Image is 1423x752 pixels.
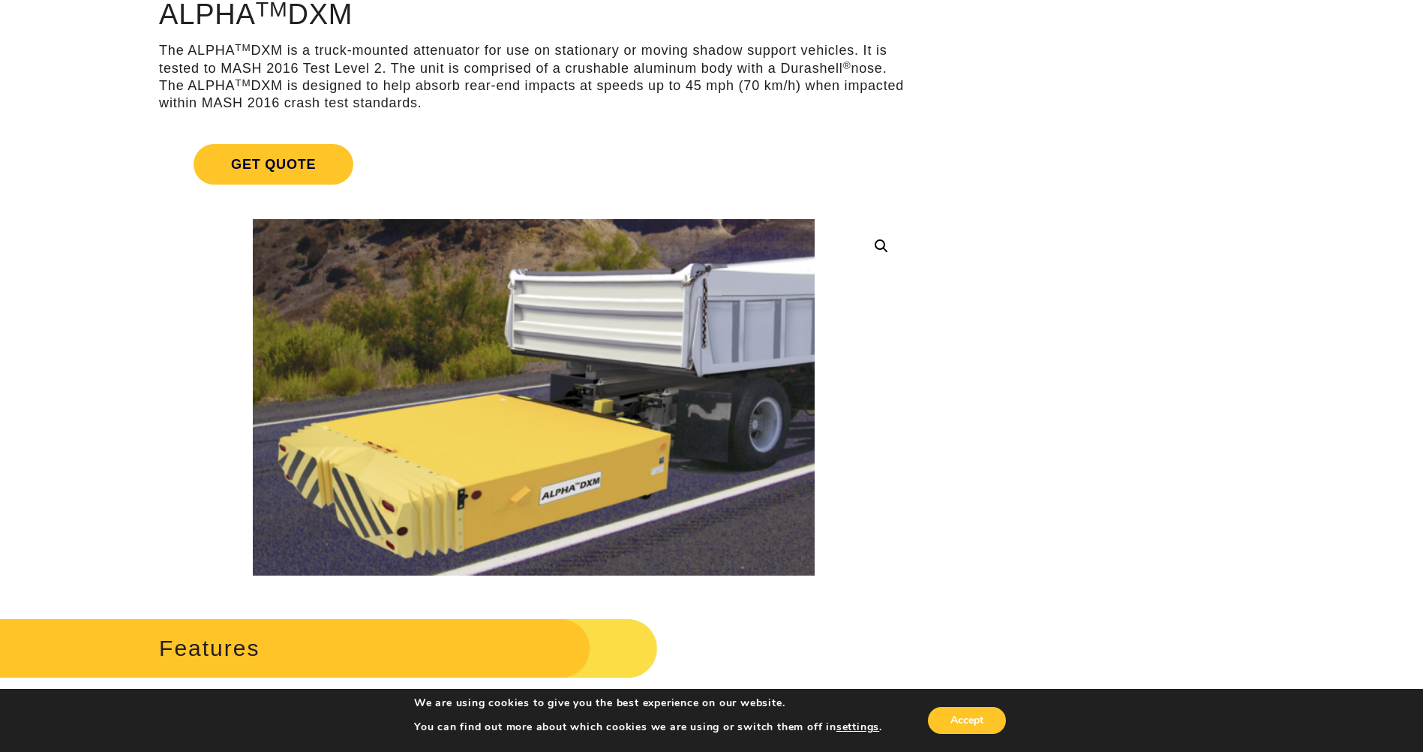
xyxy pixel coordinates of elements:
p: We are using cookies to give you the best experience on our website. [414,696,882,710]
sup: ® [843,60,851,71]
span: Get Quote [194,144,353,185]
button: settings [836,720,879,734]
p: The ALPHA DXM is a truck-mounted attenuator for use on stationary or moving shadow support vehicl... [159,42,908,113]
a: Get Quote [159,126,908,203]
sup: TM [235,42,251,53]
sup: TM [235,77,251,89]
p: You can find out more about which cookies we are using or switch them off in . [414,720,882,734]
button: Accept [928,707,1006,734]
